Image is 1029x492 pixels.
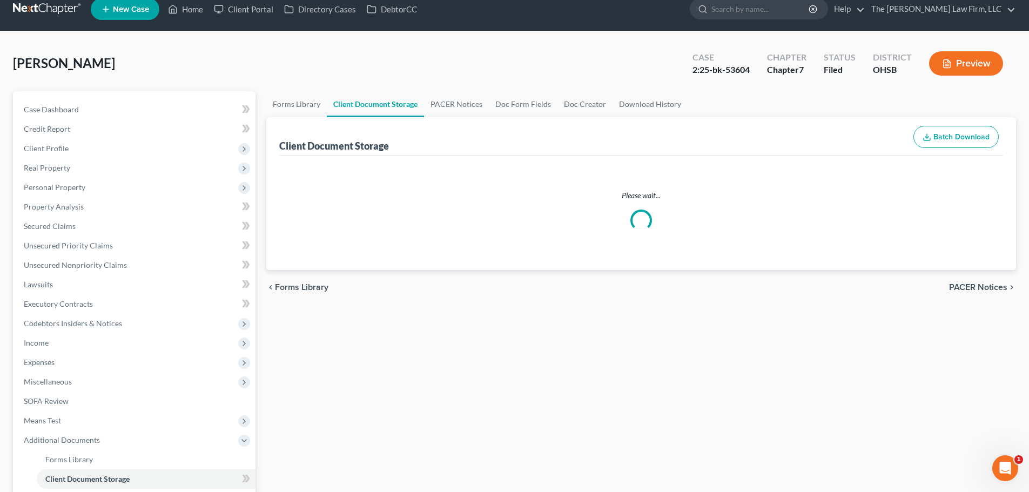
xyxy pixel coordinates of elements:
span: Real Property [24,163,70,172]
div: Filed [824,64,856,76]
a: Client Document Storage [37,469,255,489]
i: chevron_right [1007,283,1016,292]
iframe: Intercom live chat [992,455,1018,481]
span: Property Analysis [24,202,84,211]
span: Expenses [24,358,55,367]
div: Client Document Storage [279,139,389,152]
span: SOFA Review [24,396,69,406]
div: District [873,51,912,64]
a: Unsecured Nonpriority Claims [15,255,255,275]
span: Case Dashboard [24,105,79,114]
div: OHSB [873,64,912,76]
div: Chapter [767,64,806,76]
a: Doc Creator [557,91,613,117]
span: Executory Contracts [24,299,93,308]
a: Secured Claims [15,217,255,236]
a: Client Document Storage [327,91,424,117]
span: Miscellaneous [24,377,72,386]
span: New Case [113,5,149,14]
span: Forms Library [275,283,328,292]
button: chevron_left Forms Library [266,283,328,292]
span: Unsecured Priority Claims [24,241,113,250]
span: Additional Documents [24,435,100,444]
span: Personal Property [24,183,85,192]
a: Unsecured Priority Claims [15,236,255,255]
span: 7 [799,64,804,75]
a: Doc Form Fields [489,91,557,117]
span: Codebtors Insiders & Notices [24,319,122,328]
a: Credit Report [15,119,255,139]
p: Please wait... [281,190,1001,201]
span: Lawsuits [24,280,53,289]
button: PACER Notices chevron_right [949,283,1016,292]
span: Secured Claims [24,221,76,231]
span: Forms Library [45,455,93,464]
a: Forms Library [37,450,255,469]
button: Preview [929,51,1003,76]
a: Download History [613,91,688,117]
div: Case [692,51,750,64]
a: SOFA Review [15,392,255,411]
span: PACER Notices [949,283,1007,292]
i: chevron_left [266,283,275,292]
a: Forms Library [266,91,327,117]
a: Lawsuits [15,275,255,294]
span: [PERSON_NAME] [13,55,115,71]
span: Means Test [24,416,61,425]
button: Batch Download [913,126,999,149]
div: Chapter [767,51,806,64]
div: 2:25-bk-53604 [692,64,750,76]
span: 1 [1014,455,1023,464]
a: Case Dashboard [15,100,255,119]
span: Credit Report [24,124,70,133]
a: Executory Contracts [15,294,255,314]
span: Income [24,338,49,347]
div: Status [824,51,856,64]
span: Unsecured Nonpriority Claims [24,260,127,269]
a: Property Analysis [15,197,255,217]
span: Client Profile [24,144,69,153]
span: Batch Download [933,132,990,141]
a: PACER Notices [424,91,489,117]
span: Client Document Storage [45,474,130,483]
